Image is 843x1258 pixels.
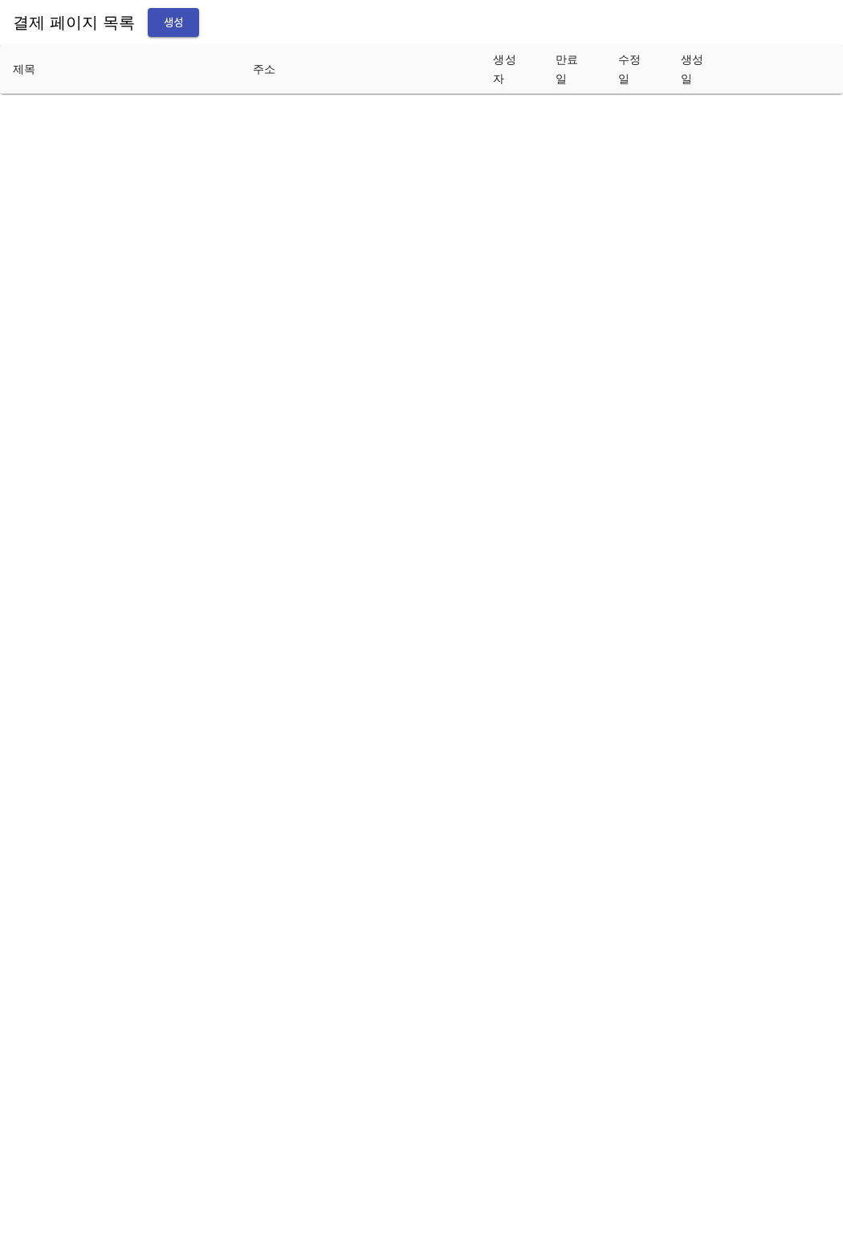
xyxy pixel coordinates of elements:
h6: 결제 페이지 목록 [13,10,135,35]
button: 생성 [148,8,199,38]
th: 만료일 [543,45,605,94]
th: 생성일 [668,45,731,94]
th: 생성자 [480,45,543,94]
th: 수정일 [605,45,668,94]
th: 주소 [240,45,480,94]
span: 생성 [161,13,186,33]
